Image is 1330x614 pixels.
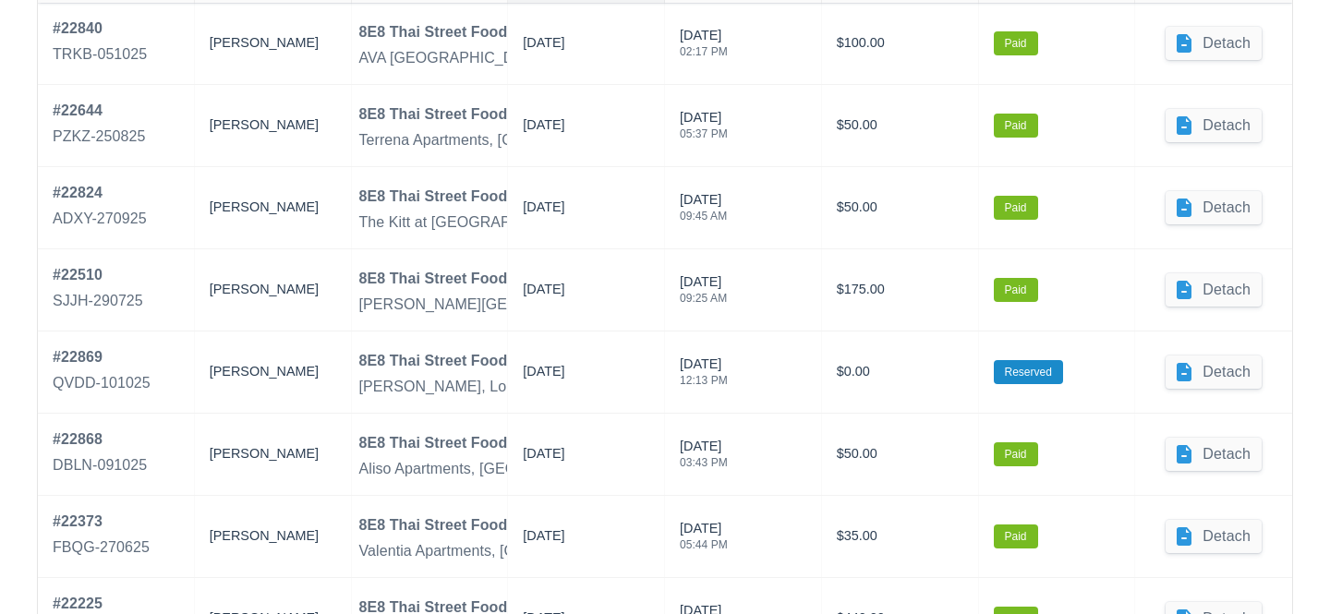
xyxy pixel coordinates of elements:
div: 8E8 Thai Street Food [359,514,508,536]
div: $50.00 [837,428,963,480]
button: Detach [1166,191,1262,224]
a: #22869QVDD-101025 [53,346,151,398]
div: # 22644 [53,100,146,122]
button: Detach [1166,273,1262,307]
div: $50.00 [837,182,963,234]
label: Paid [994,524,1038,548]
a: #22510SJJH-290725 [53,264,143,316]
div: [PERSON_NAME][GEOGRAPHIC_DATA], [GEOGRAPHIC_DATA] - Dinner, KAIA, [PERSON_NAME], Avalon Cerritos,... [359,294,1257,316]
div: PZKZ-250825 [53,126,146,148]
button: Detach [1166,438,1262,471]
div: [DATE] [680,355,728,397]
label: Paid [994,31,1038,55]
div: [DATE] [680,26,728,68]
button: Detach [1166,109,1262,142]
div: [DATE] [523,115,564,143]
label: Paid [994,442,1038,466]
label: Paid [994,278,1038,302]
div: # 22510 [53,264,143,286]
div: $35.00 [837,511,963,562]
div: # 22824 [53,182,147,204]
div: QVDD-101025 [53,372,151,394]
label: Reserved [994,360,1063,384]
a: #22840TRKB-051025 [53,18,147,69]
div: [DATE] [523,444,564,472]
button: Detach [1166,27,1262,60]
div: TRKB-051025 [53,43,147,66]
div: SJJH-290725 [53,290,143,312]
div: [DATE] [523,362,564,390]
div: [DATE] [680,108,728,150]
div: [DATE] [680,190,727,233]
div: $175.00 [837,264,963,316]
div: 03:43 PM [680,457,728,468]
div: # 22868 [53,428,147,451]
div: [PERSON_NAME], Long Beach - Dinner [359,376,627,398]
div: 02:17 PM [680,46,728,57]
a: #22644PZKZ-250825 [53,100,146,151]
div: $50.00 [837,100,963,151]
div: 05:44 PM [680,539,728,550]
div: 12:13 PM [680,375,728,386]
div: [PERSON_NAME] [210,182,336,234]
div: [PERSON_NAME] [210,264,336,316]
div: 8E8 Thai Street Food [359,103,508,126]
div: Valentia Apartments, [GEOGRAPHIC_DATA] - Dinner [359,540,713,562]
div: 09:45 AM [680,211,727,222]
div: [PERSON_NAME] [210,428,336,480]
div: [DATE] [523,198,564,225]
div: [DATE] [680,519,728,561]
div: [PERSON_NAME] [210,346,336,398]
a: #22373FBQG-270625 [53,511,150,562]
div: [DATE] [523,33,564,61]
div: 09:25 AM [680,293,727,304]
div: [PERSON_NAME] [210,511,336,562]
a: #22868DBLN-091025 [53,428,147,480]
label: Paid [994,114,1038,138]
div: 8E8 Thai Street Food [359,186,508,208]
div: FBQG-270625 [53,536,150,559]
div: 8E8 Thai Street Food [359,268,508,290]
div: Aliso Apartments, [GEOGRAPHIC_DATA] - Dinner [359,458,692,480]
div: 05:37 PM [680,128,728,139]
div: [DATE] [680,272,727,315]
button: Detach [1166,355,1262,389]
div: [DATE] [680,437,728,479]
button: Detach [1166,520,1262,553]
div: Terrena Apartments, [GEOGRAPHIC_DATA] - Dinner [359,129,710,151]
div: $100.00 [837,18,963,69]
div: [DATE] [523,280,564,307]
div: [DATE] [523,526,564,554]
div: 8E8 Thai Street Food [359,432,508,454]
div: [PERSON_NAME] [210,18,336,69]
div: # 22373 [53,511,150,533]
div: 8E8 Thai Street Food [359,21,508,43]
label: Paid [994,196,1038,220]
div: $0.00 [837,346,963,398]
div: [PERSON_NAME] [210,100,336,151]
div: DBLN-091025 [53,454,147,476]
div: ADXY-270925 [53,208,147,230]
div: # 22869 [53,346,151,368]
div: # 22840 [53,18,147,40]
div: 8E8 Thai Street Food [359,350,508,372]
a: #22824ADXY-270925 [53,182,147,234]
div: The Kitt at [GEOGRAPHIC_DATA] (formerly [GEOGRAPHIC_DATA]), [GEOGRAPHIC_DATA] - Dinner [359,211,1034,234]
